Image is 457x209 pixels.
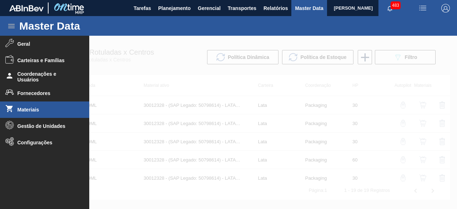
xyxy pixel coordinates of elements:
[228,4,256,13] span: Transportes
[17,140,76,145] span: Configurações
[19,22,146,30] h1: Master Data
[17,58,76,63] span: Carteiras e Famílias
[391,1,401,9] span: 483
[441,4,450,13] img: Logout
[295,4,323,13] span: Master Data
[134,4,151,13] span: Tarefas
[17,41,76,47] span: Geral
[263,4,288,13] span: Relatórios
[378,3,401,13] button: Notificações
[17,107,76,113] span: Materiais
[198,4,221,13] span: Gerencial
[158,4,191,13] span: Planejamento
[17,123,76,129] span: Gestão de Unidades
[17,90,76,96] span: Fornecedores
[9,5,44,11] img: TNhmsLtSVTkK8tSr43FrP2fwEKptu5GPRR3wAAAABJRU5ErkJggg==
[17,71,76,83] span: Coordenações e Usuários
[418,4,427,13] img: userActions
